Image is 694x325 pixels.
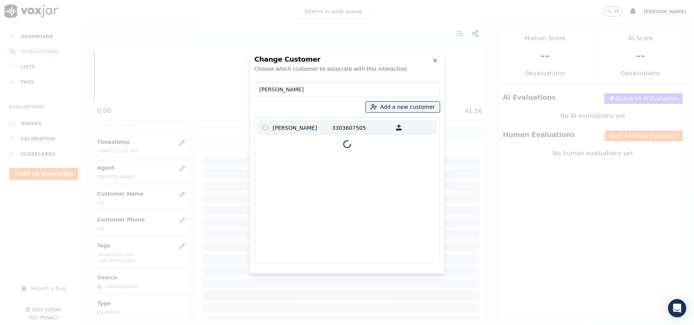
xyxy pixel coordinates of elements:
[392,122,407,134] button: [PERSON_NAME] 3303607505
[255,82,440,97] input: Search Customers
[255,65,440,73] div: Choose which customer to associate with this interaction
[332,122,392,134] p: 3303607505
[668,299,686,317] div: Open Intercom Messenger
[273,122,332,134] p: [PERSON_NAME]
[255,56,440,63] h2: Change Customer
[263,125,268,130] input: [PERSON_NAME] 3303607505
[366,102,440,112] button: Add a new customer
